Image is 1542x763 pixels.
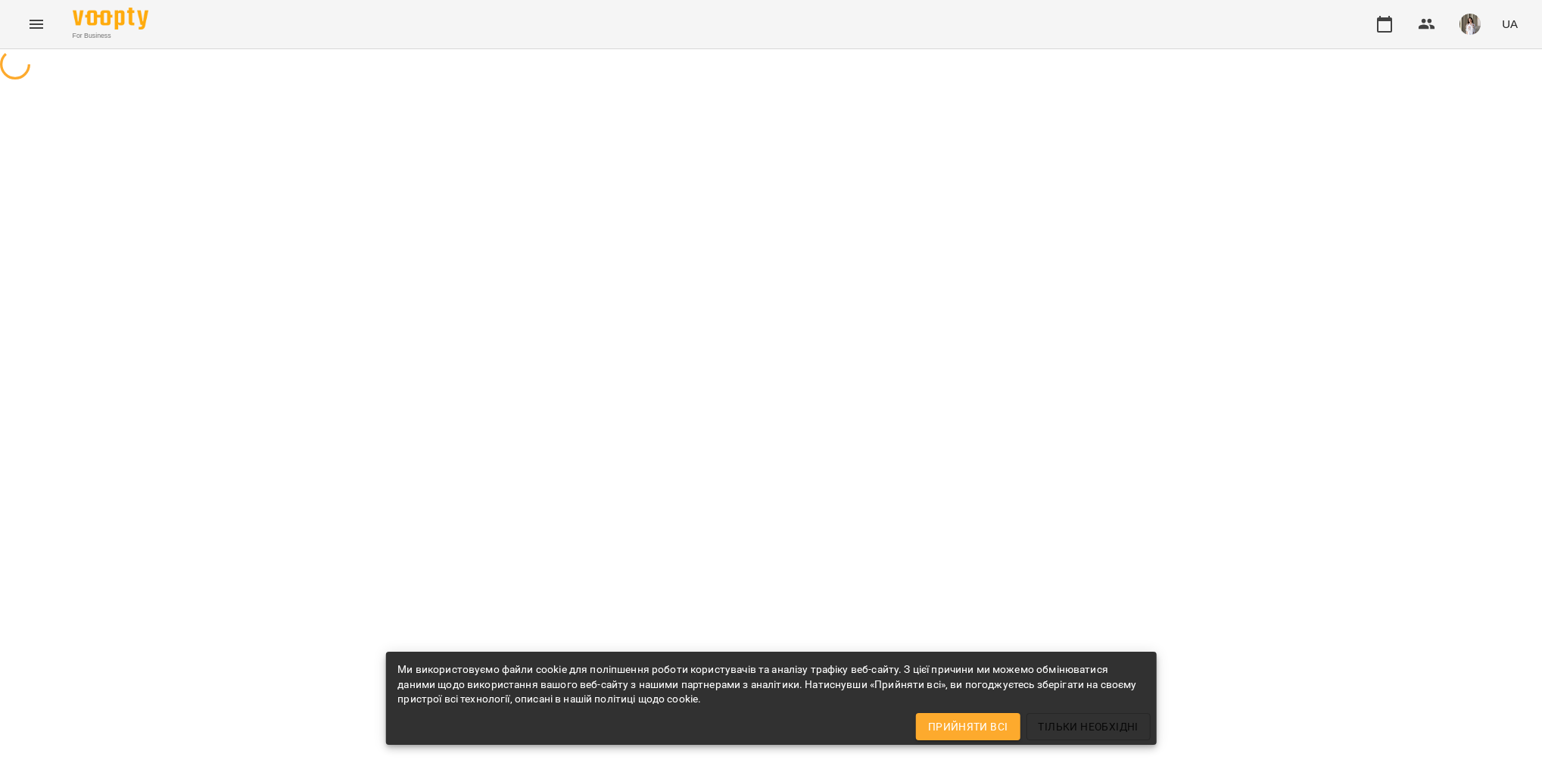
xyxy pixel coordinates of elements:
img: Voopty Logo [73,8,148,30]
button: Menu [18,6,55,42]
span: For Business [73,31,148,41]
button: UA [1496,10,1524,38]
img: 364895220a4789552a8225db6642e1db.jpeg [1459,14,1481,35]
span: UA [1502,16,1518,32]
